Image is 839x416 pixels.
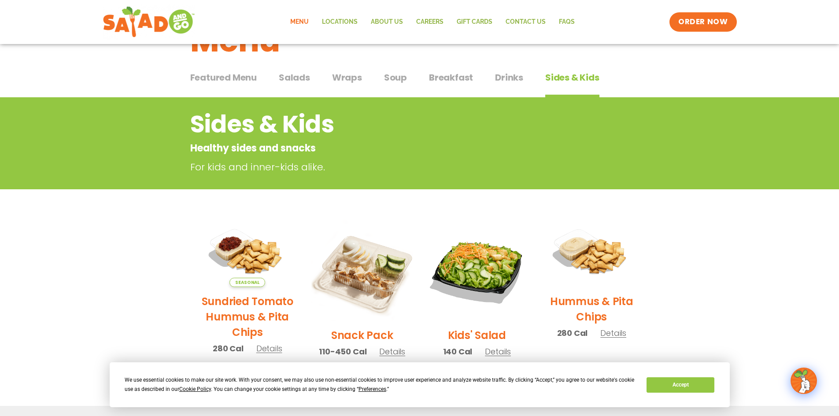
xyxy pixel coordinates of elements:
span: Cookie Policy [179,386,211,392]
nav: Menu [284,12,581,32]
span: Details [600,328,626,339]
a: Contact Us [499,12,552,32]
a: Locations [315,12,364,32]
span: 280 Cal [557,327,588,339]
span: Details [485,346,511,357]
span: Breakfast [429,71,473,84]
span: ORDER NOW [678,17,728,27]
div: Tabbed content [190,68,649,98]
div: We use essential cookies to make our site work. With your consent, we may also use non-essential ... [125,376,636,394]
div: Cookie Consent Prompt [110,362,730,407]
button: Accept [647,377,714,393]
span: Drinks [495,71,523,84]
h2: Sundried Tomato Hummus & Pita Chips [197,294,299,340]
img: new-SAG-logo-768×292 [103,4,196,40]
span: 140 Cal [443,346,473,357]
span: Preferences [359,386,386,392]
a: ORDER NOW [669,12,736,32]
span: Details [379,346,405,357]
a: About Us [364,12,410,32]
h2: Kids' Salad [448,328,506,343]
h2: Sides & Kids [190,107,578,142]
span: Salads [279,71,310,84]
span: 110-450 Cal [319,346,366,357]
h2: Snack Pack [331,328,393,343]
span: Soup [384,71,407,84]
a: FAQs [552,12,581,32]
img: Product photo for Hummus & Pita Chips [541,219,643,287]
span: Seasonal [229,278,265,287]
span: Sides & Kids [545,71,599,84]
img: Product photo for Snack Pack [311,219,413,321]
p: Healthy sides and snacks [190,141,578,155]
span: 280 Cal [213,342,244,354]
img: Product photo for Sundried Tomato Hummus & Pita Chips [197,219,299,287]
span: Featured Menu [190,71,257,84]
img: wpChatIcon [791,368,816,393]
a: Careers [410,12,450,32]
a: GIFT CARDS [450,12,499,32]
p: For kids and inner-kids alike. [190,160,582,174]
span: Details [256,343,282,354]
img: Product photo for Kids’ Salad [426,219,528,321]
h2: Hummus & Pita Chips [541,294,643,324]
a: Menu [284,12,315,32]
span: Wraps [332,71,362,84]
